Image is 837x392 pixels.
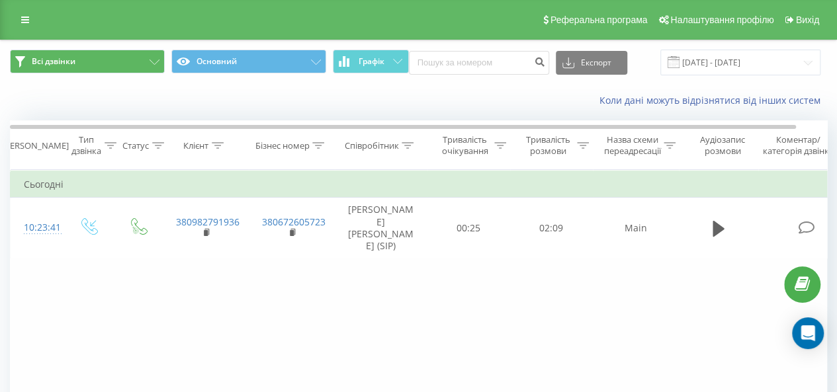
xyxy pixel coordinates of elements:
[2,140,69,151] div: [PERSON_NAME]
[599,94,827,106] a: Коли дані можуть відрізнятися вiд інших систем
[690,134,754,157] div: Аудіозапис розмови
[510,198,593,258] td: 02:09
[359,57,384,66] span: Графік
[262,216,326,228] a: 380672605723
[176,216,240,228] a: 380982791936
[32,56,75,67] span: Всі дзвінки
[335,198,427,258] td: [PERSON_NAME] [PERSON_NAME] (SIP)
[71,134,101,157] div: Тип дзвінка
[333,50,409,73] button: Графік
[796,15,819,25] span: Вихід
[24,215,50,241] div: 10:23:41
[603,134,660,157] div: Назва схеми переадресації
[760,134,837,157] div: Коментар/категорія дзвінка
[255,140,309,151] div: Бізнес номер
[670,15,773,25] span: Налаштування профілю
[521,134,574,157] div: Тривалість розмови
[556,51,627,75] button: Експорт
[344,140,398,151] div: Співробітник
[427,198,510,258] td: 00:25
[551,15,648,25] span: Реферальна програма
[439,134,491,157] div: Тривалість очікування
[10,50,165,73] button: Всі дзвінки
[171,50,326,73] button: Основний
[593,198,679,258] td: Main
[183,140,208,151] div: Клієнт
[409,51,549,75] input: Пошук за номером
[122,140,149,151] div: Статус
[792,317,824,349] div: Open Intercom Messenger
